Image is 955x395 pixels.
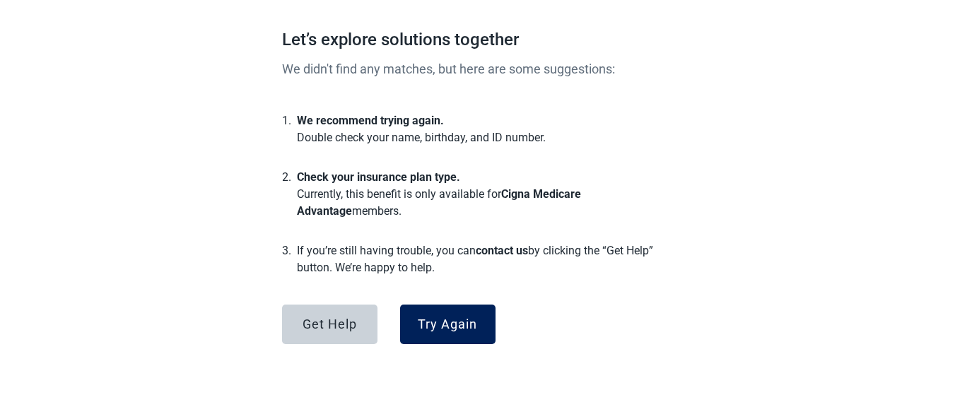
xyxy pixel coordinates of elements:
p: Check your insurance plan type. [297,170,460,184]
div: Try Again [418,317,477,331]
p: If you’re still having trouble, you can by clicking the “Get Help” button. We’re happy to help. [297,242,674,276]
p: We didn't find any matches, but here are some suggestions: [282,59,674,78]
p: contact us [476,244,528,257]
p: Double check your name, birthday, and ID number. [297,112,546,146]
h1: Let’s explore solutions together [282,27,674,59]
p: 1. [282,112,291,146]
p: We recommend trying again. [297,114,444,127]
p: Cigna Medicare Advantage [297,187,581,218]
p: 3. [282,242,291,276]
p: 2. [282,169,291,220]
p: Currently, this benefit is only available for members. [297,169,674,220]
button: Try Again [400,305,496,344]
button: Get Help [282,305,377,344]
div: Get Help [303,317,357,331]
